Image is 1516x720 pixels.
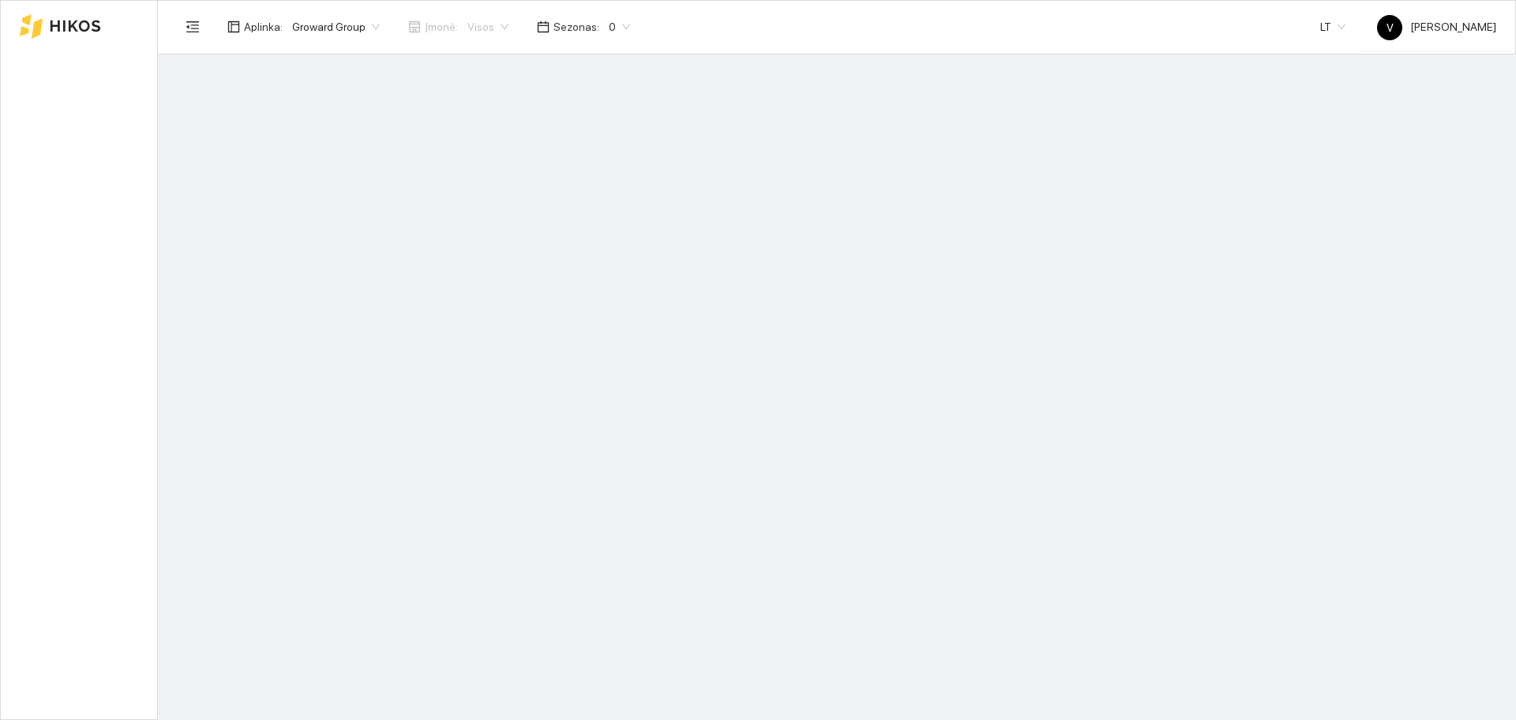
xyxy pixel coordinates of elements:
[467,15,508,39] span: Visos
[227,21,240,33] span: layout
[1377,21,1496,33] span: [PERSON_NAME]
[292,15,380,39] span: Groward Group
[537,21,550,33] span: calendar
[408,21,421,33] span: shop
[186,20,200,34] span: menu-fold
[244,18,283,36] span: Aplinka :
[425,18,458,36] span: Įmonė :
[1387,15,1394,40] span: V
[1320,15,1345,39] span: LT
[553,18,599,36] span: Sezonas :
[177,11,208,43] button: menu-fold
[609,15,630,39] span: 0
